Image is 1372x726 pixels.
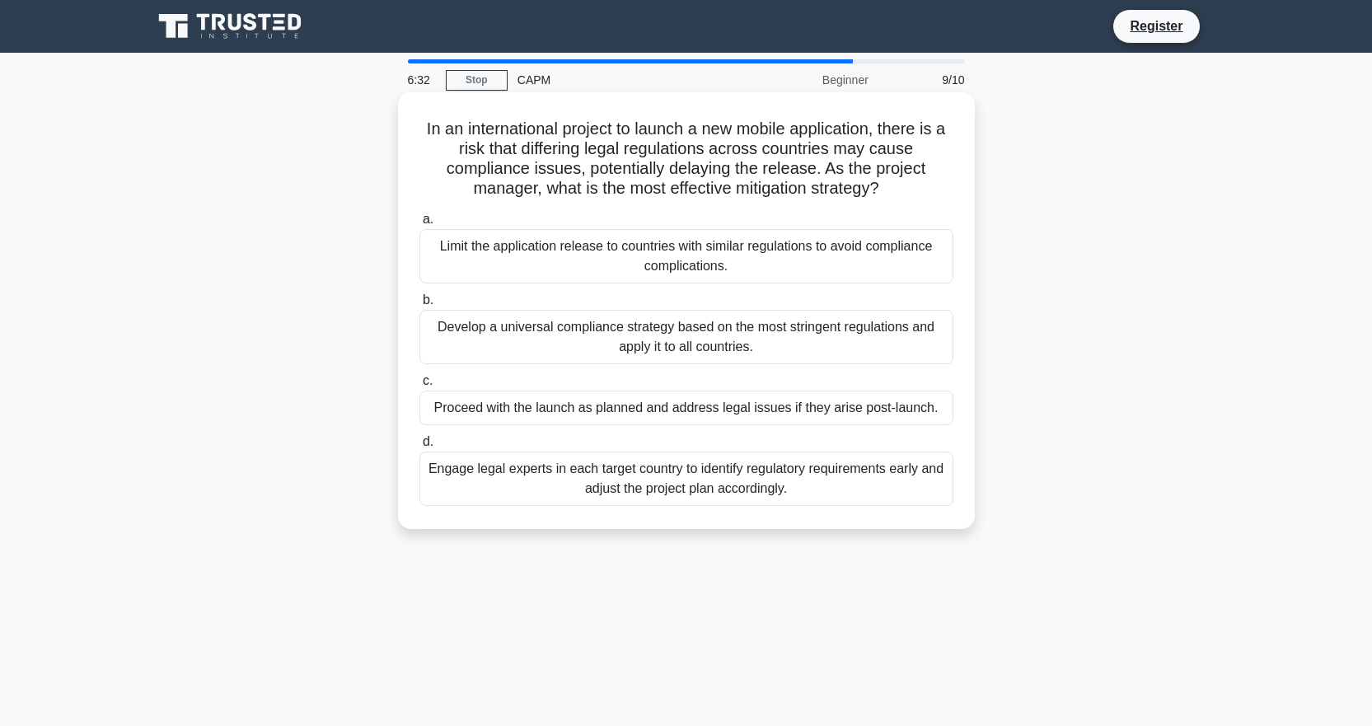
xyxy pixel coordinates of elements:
span: b. [423,293,433,307]
span: d. [423,434,433,448]
div: CAPM [508,63,734,96]
a: Stop [446,70,508,91]
div: 9/10 [878,63,975,96]
div: Engage legal experts in each target country to identify regulatory requirements early and adjust ... [419,452,953,506]
div: Proceed with the launch as planned and address legal issues if they arise post-launch. [419,391,953,425]
div: 6:32 [398,63,446,96]
span: a. [423,212,433,226]
div: Develop a universal compliance strategy based on the most stringent regulations and apply it to a... [419,310,953,364]
span: c. [423,373,433,387]
div: Limit the application release to countries with similar regulations to avoid compliance complicat... [419,229,953,283]
a: Register [1120,16,1192,36]
h5: In an international project to launch a new mobile application, there is a risk that differing le... [418,119,955,199]
div: Beginner [734,63,878,96]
